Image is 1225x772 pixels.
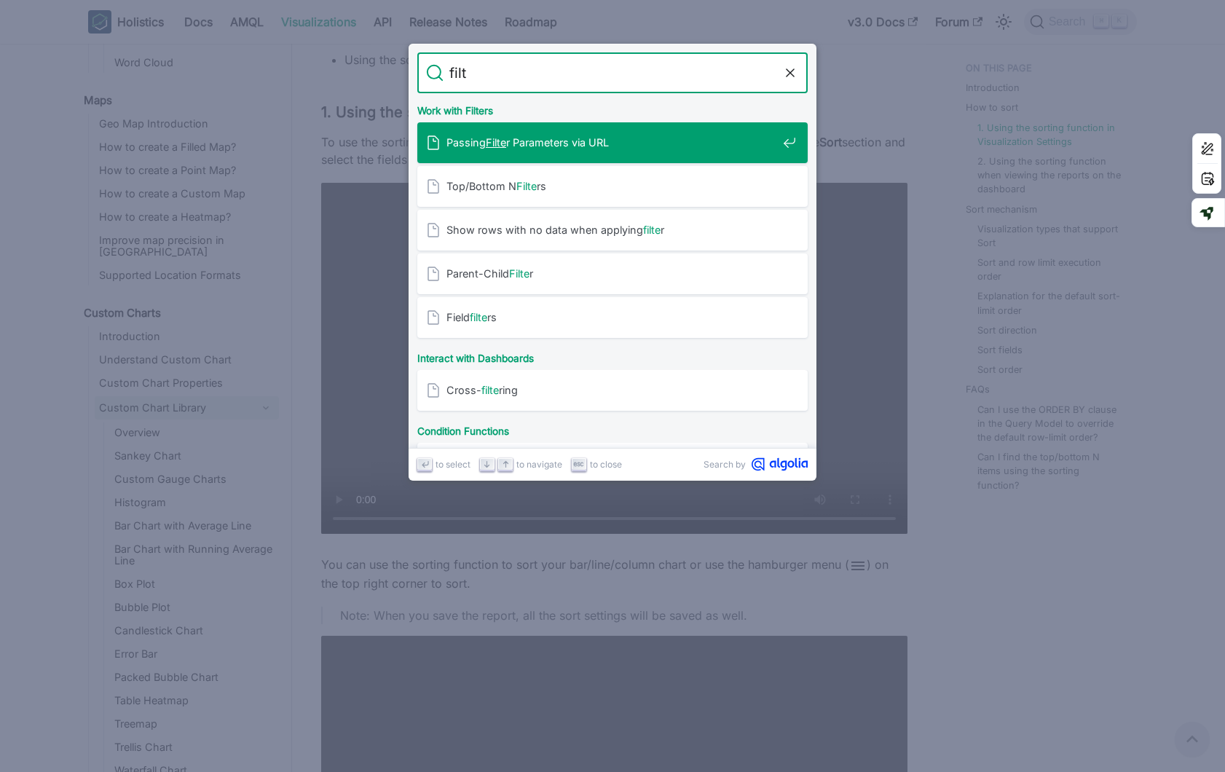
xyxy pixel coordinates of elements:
[516,457,562,471] span: to navigate
[481,459,492,470] svg: Arrow down
[414,341,811,370] div: Interact with Dashboards
[414,414,811,443] div: Condition Functions
[417,297,808,338] a: Fieldfilters
[417,166,808,207] a: Top/Bottom NFilters
[446,223,777,237] span: Show rows with no data when applying r
[436,457,470,471] span: to select
[752,457,808,471] svg: Algolia
[417,370,808,411] a: Cross-filtering
[446,310,777,324] span: Field rs
[704,457,746,471] span: Search by
[446,383,777,397] span: Cross- ring
[417,122,808,163] a: PassingFilter Parameters via URL
[470,311,487,323] mark: filte
[486,136,506,149] mark: Filte
[500,459,511,470] svg: Arrow up
[509,267,529,280] mark: Filte
[573,459,584,470] svg: Escape key
[781,64,799,82] button: Clear the query
[446,179,777,193] span: Top/Bottom N rs
[417,210,808,251] a: Show rows with no data when applyingfilter
[446,135,777,149] span: Passing r Parameters via URL
[643,224,661,236] mark: filte
[417,253,808,294] a: Parent-ChildFilter
[444,52,781,93] input: Search docs
[417,443,808,484] a: where vs.filter
[446,267,777,280] span: Parent-Child r
[590,457,622,471] span: to close
[516,180,537,192] mark: Filte
[414,93,811,122] div: Work with Filters
[420,459,430,470] svg: Enter key
[481,384,499,396] mark: filte
[704,457,808,471] a: Search byAlgolia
